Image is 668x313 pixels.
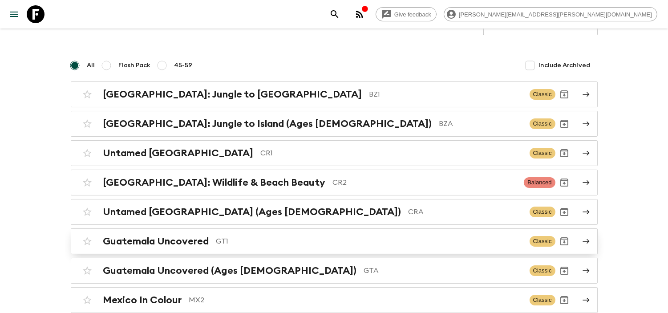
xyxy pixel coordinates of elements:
[326,5,344,23] button: search adventures
[555,115,573,133] button: Archive
[103,206,401,218] h2: Untamed [GEOGRAPHIC_DATA] (Ages [DEMOGRAPHIC_DATA])
[189,295,522,305] p: MX2
[71,81,598,107] a: [GEOGRAPHIC_DATA]: Jungle to [GEOGRAPHIC_DATA]BZ1ClassicArchive
[87,61,95,70] span: All
[555,174,573,191] button: Archive
[333,177,517,188] p: CR2
[103,236,209,247] h2: Guatemala Uncovered
[555,144,573,162] button: Archive
[103,89,362,100] h2: [GEOGRAPHIC_DATA]: Jungle to [GEOGRAPHIC_DATA]
[376,7,437,21] a: Give feedback
[439,118,522,129] p: BZA
[216,236,522,247] p: GT1
[71,170,598,195] a: [GEOGRAPHIC_DATA]: Wildlife & Beach BeautyCR2BalancedArchive
[103,294,182,306] h2: Mexico In Colour
[364,265,522,276] p: GTA
[555,262,573,280] button: Archive
[389,11,436,18] span: Give feedback
[530,295,555,305] span: Classic
[530,236,555,247] span: Classic
[530,148,555,159] span: Classic
[555,85,573,103] button: Archive
[530,207,555,217] span: Classic
[71,140,598,166] a: Untamed [GEOGRAPHIC_DATA]CR1ClassicArchive
[530,118,555,129] span: Classic
[119,61,151,70] span: Flash Pack
[71,111,598,137] a: [GEOGRAPHIC_DATA]: Jungle to Island (Ages [DEMOGRAPHIC_DATA])BZAClassicArchive
[369,89,522,100] p: BZ1
[103,118,432,130] h2: [GEOGRAPHIC_DATA]: Jungle to Island (Ages [DEMOGRAPHIC_DATA])
[103,147,254,159] h2: Untamed [GEOGRAPHIC_DATA]
[174,61,193,70] span: 45-59
[530,265,555,276] span: Classic
[261,148,522,159] p: CR1
[71,258,598,284] a: Guatemala Uncovered (Ages [DEMOGRAPHIC_DATA])GTAClassicArchive
[71,199,598,225] a: Untamed [GEOGRAPHIC_DATA] (Ages [DEMOGRAPHIC_DATA])CRAClassicArchive
[555,291,573,309] button: Archive
[555,203,573,221] button: Archive
[524,177,555,188] span: Balanced
[71,287,598,313] a: Mexico In ColourMX2ClassicArchive
[444,7,657,21] div: [PERSON_NAME][EMAIL_ADDRESS][PERSON_NAME][DOMAIN_NAME]
[5,5,23,23] button: menu
[555,232,573,250] button: Archive
[103,265,357,276] h2: Guatemala Uncovered (Ages [DEMOGRAPHIC_DATA])
[103,177,326,188] h2: [GEOGRAPHIC_DATA]: Wildlife & Beach Beauty
[530,89,555,100] span: Classic
[454,11,657,18] span: [PERSON_NAME][EMAIL_ADDRESS][PERSON_NAME][DOMAIN_NAME]
[71,228,598,254] a: Guatemala UncoveredGT1ClassicArchive
[409,207,522,217] p: CRA
[539,61,591,70] span: Include Archived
